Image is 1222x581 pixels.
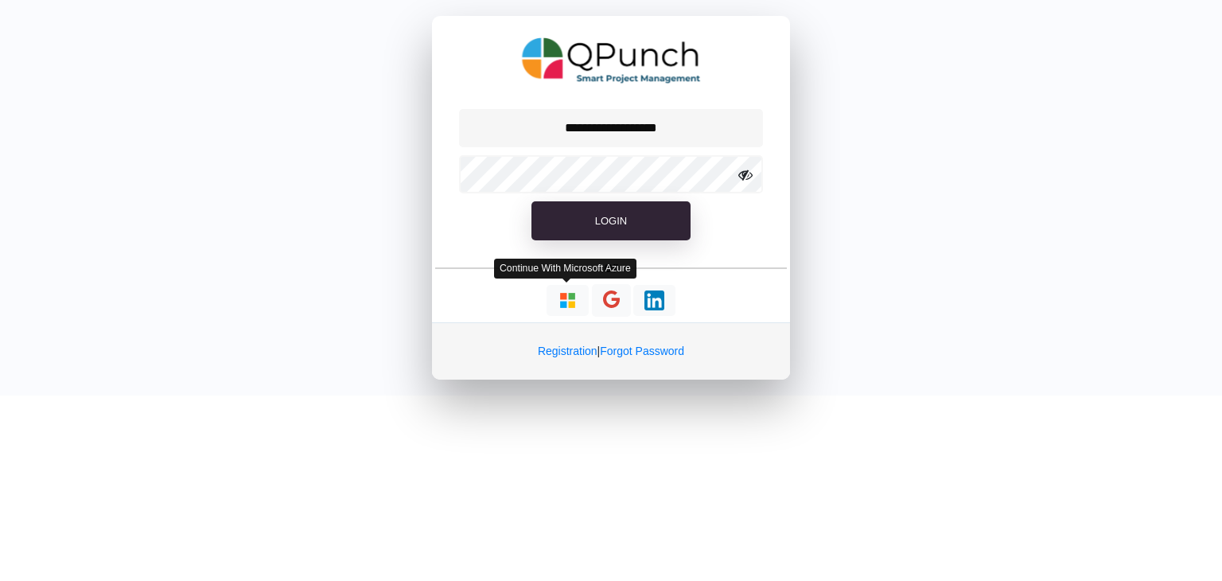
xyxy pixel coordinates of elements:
[522,32,701,89] img: QPunch
[538,345,597,357] a: Registration
[531,201,691,241] button: Login
[600,345,684,357] a: Forgot Password
[558,290,578,310] img: Loading...
[595,215,627,227] span: Login
[494,259,636,279] div: Continue With Microsoft Azure
[592,284,631,317] button: Continue With Google
[633,285,675,316] button: Continue With LinkedIn
[432,322,790,380] div: |
[644,290,664,310] img: Loading...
